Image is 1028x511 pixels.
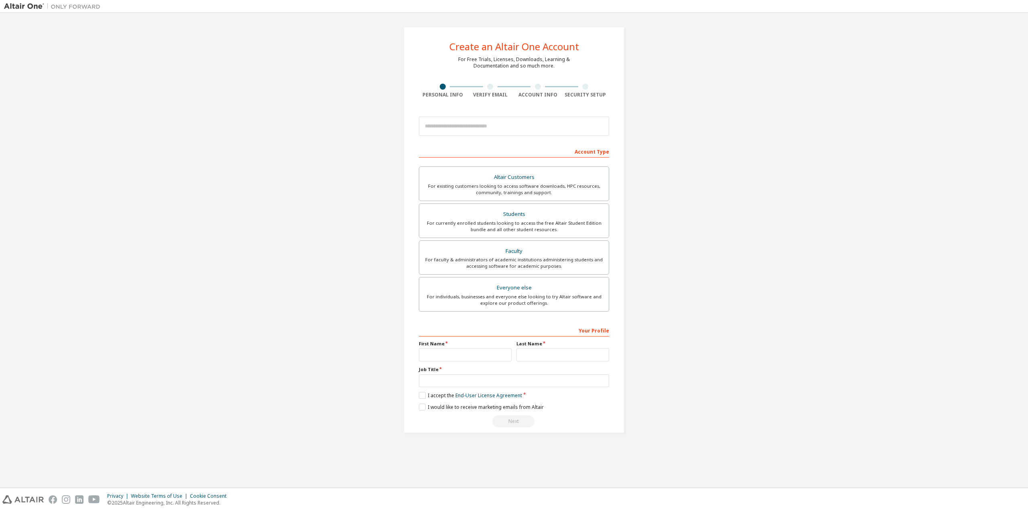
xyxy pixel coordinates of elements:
[419,145,609,158] div: Account Type
[4,2,104,10] img: Altair One
[190,493,231,499] div: Cookie Consent
[419,92,467,98] div: Personal Info
[424,172,604,183] div: Altair Customers
[424,257,604,269] div: For faculty & administrators of academic institutions administering students and accessing softwa...
[424,209,604,220] div: Students
[562,92,610,98] div: Security Setup
[419,366,609,373] label: Job Title
[516,341,609,347] label: Last Name
[107,499,231,506] p: © 2025 Altair Engineering, Inc. All Rights Reserved.
[424,293,604,306] div: For individuals, businesses and everyone else looking to try Altair software and explore our prod...
[424,183,604,196] div: For existing customers looking to access software downloads, HPC resources, community, trainings ...
[424,246,604,257] div: Faculty
[419,392,522,399] label: I accept the
[419,415,609,427] div: Read and acccept EULA to continue
[514,92,562,98] div: Account Info
[62,495,70,504] img: instagram.svg
[88,495,100,504] img: youtube.svg
[2,495,44,504] img: altair_logo.svg
[419,324,609,337] div: Your Profile
[131,493,190,499] div: Website Terms of Use
[107,493,131,499] div: Privacy
[458,56,570,69] div: For Free Trials, Licenses, Downloads, Learning & Documentation and so much more.
[75,495,84,504] img: linkedin.svg
[424,282,604,293] div: Everyone else
[419,404,544,410] label: I would like to receive marketing emails from Altair
[49,495,57,504] img: facebook.svg
[424,220,604,233] div: For currently enrolled students looking to access the free Altair Student Edition bundle and all ...
[455,392,522,399] a: End-User License Agreement
[419,341,512,347] label: First Name
[449,42,579,51] div: Create an Altair One Account
[467,92,514,98] div: Verify Email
